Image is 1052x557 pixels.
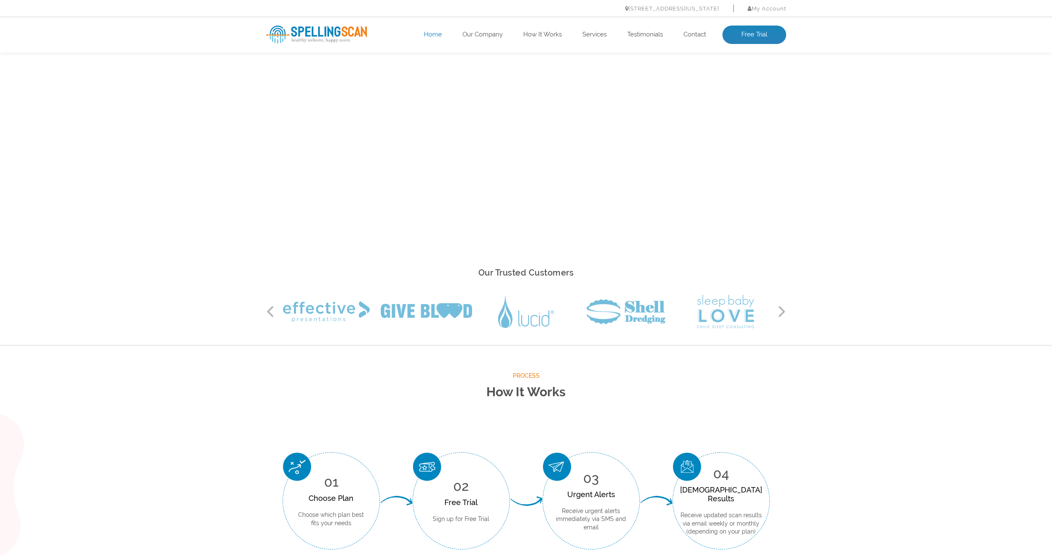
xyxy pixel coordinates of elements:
span: 02 [453,478,469,494]
img: Choose Plan [283,453,311,481]
div: Urgent Alerts [556,490,627,499]
p: Receive updated scan results via email weekly or monthly (depending on your plan) [680,511,762,536]
p: Receive urgent alerts immediately via SMS and email [556,507,627,532]
img: Free Trial [413,453,441,481]
span: Process [266,371,786,381]
span: 01 [324,474,338,490]
button: Next [778,305,786,318]
img: Give Blood [381,303,472,320]
img: Lucid [498,296,554,328]
div: [DEMOGRAPHIC_DATA] Results [680,485,762,503]
p: Sign up for Free Trial [433,515,489,523]
div: Free Trial [433,498,489,507]
img: Urgent Alerts [543,453,571,481]
button: Previous [266,305,275,318]
span: 04 [713,466,729,481]
img: Effective [283,301,370,322]
img: Shell Dredging [587,299,665,324]
p: Choose which plan best fits your needs [296,511,367,527]
h2: Our Trusted Customers [266,266,786,280]
div: Choose Plan [296,494,367,503]
img: Scan Result [673,453,701,481]
span: 03 [583,470,599,486]
h2: How It Works [266,381,786,403]
img: Sleep Baby Love [697,295,754,328]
